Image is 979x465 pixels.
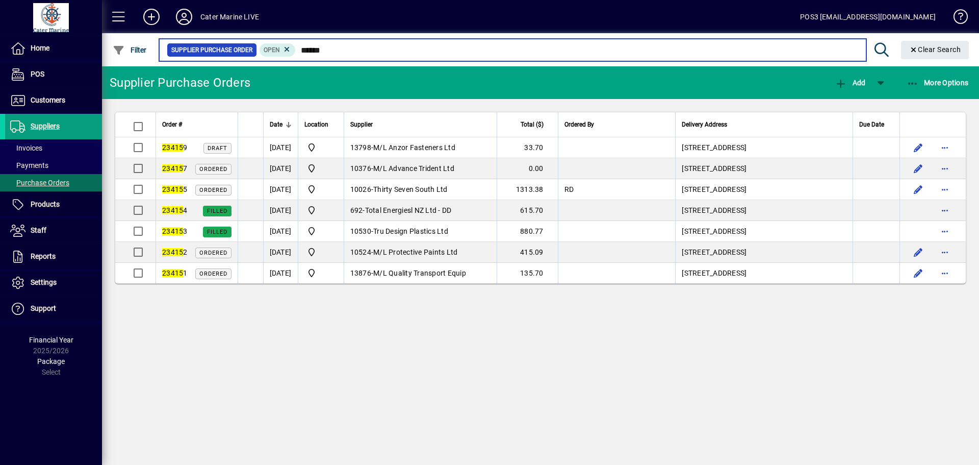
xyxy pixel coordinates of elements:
button: Add [135,8,168,26]
span: Date [270,119,282,130]
span: Filled [207,208,227,214]
button: More options [937,202,953,218]
span: Ordered [199,166,227,173]
td: - [344,179,497,200]
button: More options [937,244,953,260]
a: Payments [5,157,102,174]
em: 23415 [162,143,183,152]
em: 23415 [162,185,183,193]
span: 1 [162,269,188,277]
button: Edit [910,244,926,260]
span: Filled [207,229,227,235]
div: POS3 [EMAIL_ADDRESS][DOMAIN_NAME] [800,9,936,25]
span: Cater Marine [304,246,338,258]
span: 7 [162,164,188,173]
span: Products [31,200,60,208]
em: 23415 [162,269,183,277]
td: 0.00 [497,158,558,179]
span: Supplier Purchase Order [171,45,252,55]
span: 13876 [350,269,371,277]
a: Staff [5,218,102,243]
span: RD [564,185,574,193]
span: 10530 [350,227,371,235]
td: - [344,137,497,158]
span: Cater Marine [304,162,338,175]
span: 10026 [350,185,371,193]
em: 23415 [162,206,183,214]
span: Draft [208,145,227,152]
td: [DATE] [263,158,298,179]
span: 10524 [350,248,371,256]
span: 13798 [350,143,371,152]
span: Supplier [350,119,373,130]
span: Home [31,44,49,52]
span: Support [31,304,56,312]
span: Delivery Address [682,119,727,130]
span: Location [304,119,328,130]
td: [DATE] [263,179,298,200]
span: Customers [31,96,65,104]
div: Ordered By [564,119,669,130]
span: Purchase Orders [10,179,69,187]
button: Add [832,74,868,92]
span: Reports [31,252,56,260]
span: Ordered [199,271,227,277]
span: Package [37,357,65,365]
button: Edit [910,265,926,281]
span: 10376 [350,164,371,173]
div: Location [304,119,338,130]
span: 692 [350,206,363,214]
div: Supplier [350,119,491,130]
td: 615.70 [497,200,558,221]
td: [STREET_ADDRESS] [675,179,853,200]
span: Payments [10,161,48,169]
td: [STREET_ADDRESS] [675,263,853,283]
a: Products [5,192,102,217]
button: More options [937,223,953,239]
td: 1313.38 [497,179,558,200]
span: Total ($) [521,119,544,130]
span: 2 [162,248,188,256]
td: - [344,242,497,263]
td: - [344,263,497,283]
span: Order # [162,119,182,130]
em: 23415 [162,227,183,235]
a: Home [5,36,102,61]
button: Edit [910,181,926,198]
span: Cater Marine [304,225,338,237]
span: Ordered [199,250,227,256]
span: 5 [162,185,188,193]
button: More options [937,265,953,281]
span: Tru Design Plastics Ltd [373,227,448,235]
td: [STREET_ADDRESS] [675,158,853,179]
em: 23415 [162,248,183,256]
em: 23415 [162,164,183,173]
span: 4 [162,206,188,214]
span: More Options [907,79,969,87]
span: M/L Protective Paints Ltd [373,248,457,256]
a: Knowledge Base [946,2,966,35]
td: [DATE] [263,263,298,283]
span: Invoices [10,144,42,152]
span: Total Energiesl NZ Ltd - DD [365,206,452,214]
span: Cater Marine [304,141,338,154]
div: Cater Marine LIVE [200,9,259,25]
td: 415.09 [497,242,558,263]
td: [STREET_ADDRESS] [675,137,853,158]
td: [STREET_ADDRESS] [675,221,853,242]
span: Due Date [859,119,884,130]
span: Ordered [199,187,227,193]
a: Invoices [5,139,102,157]
span: Open [264,46,280,54]
td: 135.70 [497,263,558,283]
span: Cater Marine [304,267,338,279]
span: Cater Marine [304,204,338,216]
span: Add [835,79,865,87]
button: Clear [901,41,969,59]
span: 9 [162,143,188,152]
td: [DATE] [263,200,298,221]
td: - [344,158,497,179]
div: Order # [162,119,231,130]
div: Total ($) [503,119,553,130]
td: [DATE] [263,137,298,158]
